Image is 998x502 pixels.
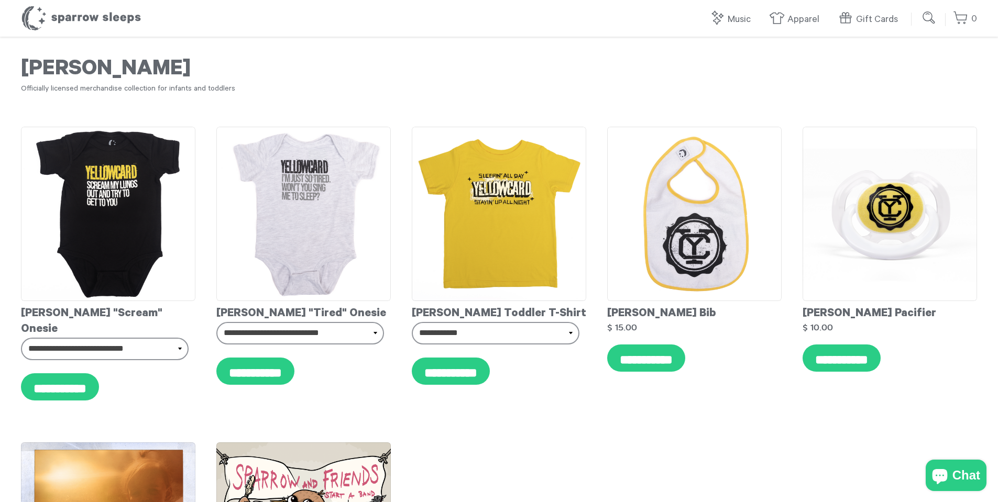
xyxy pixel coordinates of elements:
[21,127,195,301] img: Yellowcard-Onesie-Scream_grande.png
[607,127,782,301] img: Yellowcard-Bib_grande.png
[709,8,756,31] a: Music
[607,323,637,332] strong: $ 15.00
[953,8,977,30] a: 0
[607,301,782,322] div: [PERSON_NAME] Bib
[803,323,833,332] strong: $ 10.00
[412,301,586,322] div: [PERSON_NAME] Toddler T-Shirt
[919,7,940,28] input: Submit
[21,5,141,31] h1: Sparrow Sleeps
[803,127,977,301] img: Yellowcard-Pacifier_grande.png
[21,301,195,338] div: [PERSON_NAME] "Scream" Onesie
[923,460,990,494] inbox-online-store-chat: Shopify online store chat
[838,8,903,31] a: Gift Cards
[216,127,391,303] img: Yellowcard-Onesie-Tired_grande.png
[216,301,391,322] div: [PERSON_NAME] "Tired" Onesie
[803,301,977,322] div: [PERSON_NAME] Pacifier
[769,8,825,31] a: Apparel
[21,84,977,95] div: Officially licensed merchandise collection for infants and toddlers
[412,127,586,301] img: Yellowcard-ToddlerT-shirt_grande.png
[21,58,977,84] h1: [PERSON_NAME]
